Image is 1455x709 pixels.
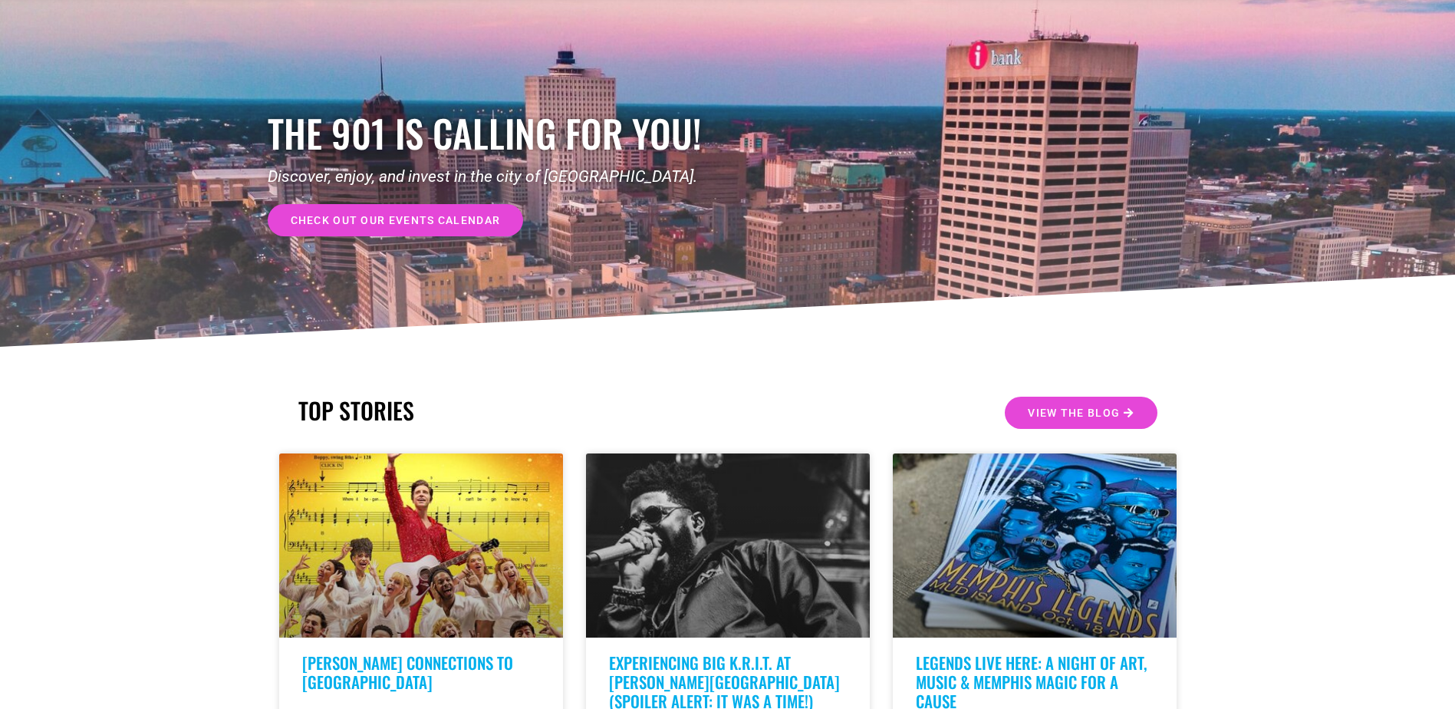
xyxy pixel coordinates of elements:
a: check out our events calendar [268,204,524,236]
h1: the 901 is calling for you! [268,110,728,156]
p: Discover, enjoy, and invest in the city of [GEOGRAPHIC_DATA]. [268,165,728,190]
span: View the Blog [1028,407,1120,418]
span: check out our events calendar [291,215,501,226]
h2: TOP STORIES [298,397,720,424]
a: View the Blog [1005,397,1157,429]
a: [PERSON_NAME] Connections to [GEOGRAPHIC_DATA] [302,651,513,694]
